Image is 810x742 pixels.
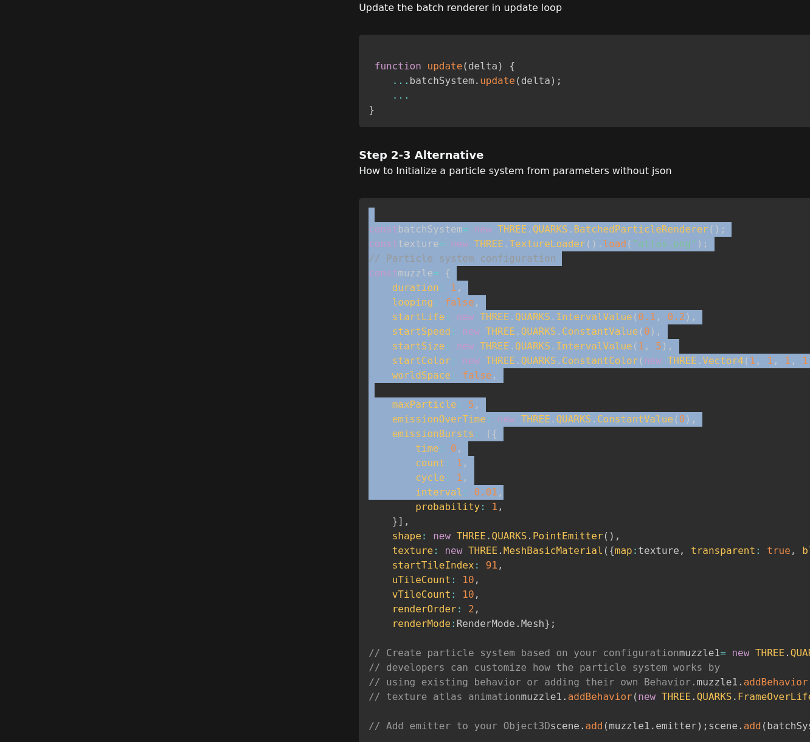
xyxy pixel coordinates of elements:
[392,326,451,337] span: startSpeed
[457,443,463,454] span: ,
[398,516,404,527] span: ]
[375,60,421,72] span: function
[392,75,410,86] span: ...
[474,399,480,410] span: ,
[720,647,726,659] span: =
[445,296,474,308] span: false
[673,413,679,425] span: (
[392,282,439,293] span: duration
[656,311,662,323] span: ,
[644,326,650,337] span: 0
[603,530,609,542] span: (
[597,238,603,250] span: .
[369,60,562,116] code: batchSystem delta
[474,296,480,308] span: ,
[486,413,492,425] span: :
[515,75,521,86] span: (
[497,223,708,235] span: THREE QUARKS BatchedParticleRenderer
[791,545,797,556] span: ,
[638,691,656,702] span: new
[580,720,586,732] span: .
[462,223,468,235] span: =
[691,545,755,556] span: transparent
[369,223,398,235] span: const
[392,311,445,323] span: startLife
[392,603,457,615] span: renderOrder
[445,267,451,279] span: {
[369,104,375,116] span: }
[638,326,644,337] span: (
[509,311,515,323] span: .
[369,662,720,673] span: // developers can customize how the particle system works by
[515,326,521,337] span: .
[550,311,556,323] span: .
[691,311,697,323] span: ,
[451,369,457,381] span: :
[749,355,755,366] span: 1
[685,311,691,323] span: )
[421,530,427,542] span: :
[679,413,685,425] span: 0
[515,618,521,629] span: .
[638,355,644,366] span: (
[445,311,451,323] span: :
[638,340,644,352] span: 1
[474,486,498,498] span: 0.01
[744,720,761,732] span: add
[486,428,492,439] span: [
[632,691,639,702] span: (
[392,413,486,425] span: emissionOverTime
[480,501,486,513] span: :
[392,296,433,308] span: looping
[497,559,504,571] span: ,
[433,545,439,556] span: :
[392,399,457,410] span: maxParticle
[451,326,457,337] span: :
[738,676,744,688] span: .
[369,267,398,279] span: const
[732,691,738,702] span: .
[615,545,632,556] span: map
[744,355,750,366] span: (
[702,720,708,732] span: ;
[415,501,480,513] span: probability
[755,355,761,366] span: ,
[415,486,462,498] span: interval
[773,355,779,366] span: ,
[603,545,609,556] span: (
[451,282,457,293] span: 1
[392,428,474,439] span: emissionBursts
[451,238,468,250] span: new
[474,223,492,235] span: new
[462,369,491,381] span: false
[369,647,679,659] span: // Create particle system based on your configuration
[392,574,451,586] span: uTileCount
[462,355,480,366] span: new
[662,340,668,352] span: )
[603,720,609,732] span: (
[644,355,662,366] span: new
[486,326,638,337] span: THREE QUARKS ConstantValue
[392,369,451,381] span: worldSpace
[474,574,480,586] span: ,
[468,399,474,410] span: 5
[702,238,708,250] span: ;
[550,413,556,425] span: .
[509,60,515,72] span: {
[445,472,451,483] span: :
[720,223,726,235] span: ;
[462,326,480,337] span: new
[369,253,556,264] span: // Particle system configuration
[691,691,697,702] span: .
[404,516,410,527] span: ,
[497,501,504,513] span: ,
[586,720,603,732] span: add
[755,545,761,556] span: :
[486,530,492,542] span: .
[392,559,474,571] span: startTileIndex
[457,472,463,483] span: 1
[392,589,451,600] span: vTileCount
[392,516,398,527] span: }
[550,618,556,629] span: ;
[527,530,533,542] span: .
